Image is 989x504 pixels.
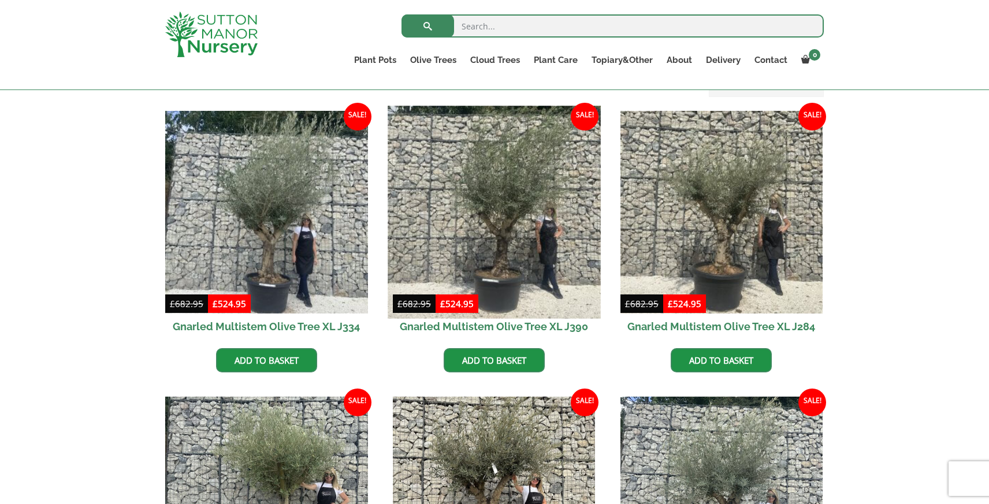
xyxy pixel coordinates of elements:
a: 0 [794,52,824,68]
span: Sale! [571,389,598,416]
span: Sale! [571,103,598,130]
a: Contact [748,52,794,68]
img: Gnarled Multistem Olive Tree XL J284 [620,111,823,313]
a: Sale! Gnarled Multistem Olive Tree XL J284 [620,111,823,339]
img: logo [165,12,258,57]
span: 0 [809,49,820,61]
bdi: 682.95 [625,298,659,309]
a: Add to basket: “Gnarled Multistem Olive Tree XL J334” [216,348,317,372]
a: Plant Pots [347,52,403,68]
span: £ [625,298,630,309]
span: £ [668,298,673,309]
a: Add to basket: “Gnarled Multistem Olive Tree XL J284” [671,348,772,372]
a: Olive Trees [403,52,463,68]
img: Gnarled Multistem Olive Tree XL J390 [388,106,600,318]
span: £ [397,298,403,309]
a: Add to basket: “Gnarled Multistem Olive Tree XL J390” [444,348,545,372]
bdi: 524.95 [213,298,246,309]
a: Sale! Gnarled Multistem Olive Tree XL J390 [393,111,596,339]
a: Plant Care [527,52,585,68]
span: Sale! [344,103,371,130]
bdi: 524.95 [668,298,701,309]
span: £ [170,298,175,309]
a: Sale! Gnarled Multistem Olive Tree XL J334 [165,111,368,339]
bdi: 682.95 [397,298,431,309]
a: Cloud Trees [463,52,527,68]
input: Search... [401,14,824,38]
h2: Gnarled Multistem Olive Tree XL J390 [393,313,596,339]
bdi: 524.95 [440,298,474,309]
bdi: 682.95 [170,298,203,309]
span: £ [213,298,218,309]
img: Gnarled Multistem Olive Tree XL J334 [165,111,368,313]
h2: Gnarled Multistem Olive Tree XL J334 [165,313,368,339]
span: Sale! [344,389,371,416]
a: Topiary&Other [585,52,660,68]
span: Sale! [798,389,826,416]
span: Sale! [798,103,826,130]
a: About [660,52,699,68]
h2: Gnarled Multistem Olive Tree XL J284 [620,313,823,339]
a: Delivery [699,52,748,68]
span: £ [440,298,445,309]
